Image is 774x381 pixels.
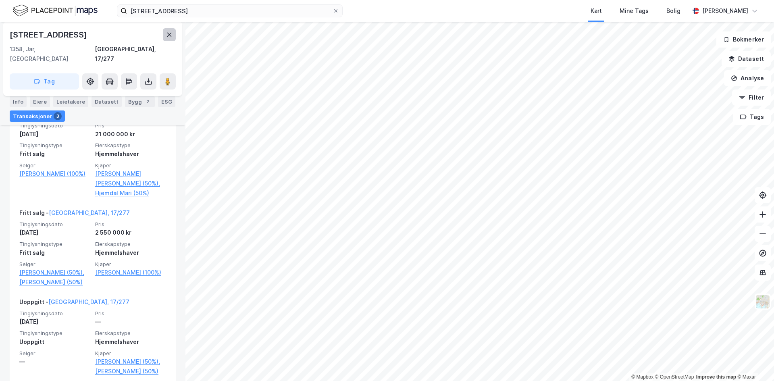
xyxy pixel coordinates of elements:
span: Tinglysningsdato [19,310,90,317]
div: Eiere [30,96,50,107]
div: Datasett [92,96,122,107]
a: [PERSON_NAME] (50%) [19,277,90,287]
a: Mapbox [631,374,653,380]
span: Kjøper [95,162,166,169]
button: Tags [733,109,771,125]
div: [DATE] [19,228,90,237]
div: Bygg [125,96,155,107]
input: Søk på adresse, matrikkel, gårdeiere, leietakere eller personer [127,5,333,17]
div: [GEOGRAPHIC_DATA], 17/277 [95,44,176,64]
button: Bokmerker [716,31,771,48]
div: ESG [158,96,175,107]
div: Transaksjoner [10,110,65,122]
div: Info [10,96,27,107]
div: [STREET_ADDRESS] [10,28,89,41]
a: [PERSON_NAME] (100%) [19,169,90,179]
a: [PERSON_NAME] (50%), [95,357,166,366]
div: Bolig [666,6,680,16]
a: Improve this map [696,374,736,380]
div: 1358, Jar, [GEOGRAPHIC_DATA] [10,44,95,64]
span: Eierskapstype [95,142,166,149]
div: 2 [144,98,152,106]
div: — [19,357,90,366]
div: 3 [54,112,62,120]
div: Uoppgitt [19,337,90,347]
div: Kart [591,6,602,16]
div: Hjemmelshaver [95,149,166,159]
div: Uoppgitt - [19,297,129,310]
span: Tinglysningsdato [19,122,90,129]
span: Eierskapstype [95,241,166,248]
span: Kjøper [95,261,166,268]
span: Tinglysningsdato [19,221,90,228]
div: — [95,317,166,327]
span: Eierskapstype [95,330,166,337]
div: Fritt salg [19,248,90,258]
span: Tinglysningstype [19,142,90,149]
div: [PERSON_NAME] [702,6,748,16]
span: Tinglysningstype [19,330,90,337]
div: [DATE] [19,317,90,327]
div: [DATE] [19,129,90,139]
a: [PERSON_NAME] (50%), [19,268,90,277]
button: Datasett [722,51,771,67]
img: Z [755,294,770,309]
div: Mine Tags [620,6,649,16]
a: [PERSON_NAME] [PERSON_NAME] (50%), [95,169,166,188]
span: Selger [19,350,90,357]
iframe: Chat Widget [734,342,774,381]
span: Pris [95,221,166,228]
span: Selger [19,162,90,169]
span: Pris [95,310,166,317]
div: 2 550 000 kr [95,228,166,237]
div: Fritt salg [19,149,90,159]
button: Analyse [724,70,771,86]
img: logo.f888ab2527a4732fd821a326f86c7f29.svg [13,4,98,18]
span: Kjøper [95,350,166,357]
button: Tag [10,73,79,90]
div: Kontrollprogram for chat [734,342,774,381]
a: [PERSON_NAME] (50%) [95,366,166,376]
div: Fritt salg - [19,208,130,221]
button: Filter [732,90,771,106]
div: Hjemmelshaver [95,337,166,347]
div: Hjemmelshaver [95,248,166,258]
a: [PERSON_NAME] (100%) [95,268,166,277]
span: Pris [95,122,166,129]
a: [GEOGRAPHIC_DATA], 17/277 [49,209,130,216]
span: Selger [19,261,90,268]
span: Tinglysningstype [19,241,90,248]
a: [GEOGRAPHIC_DATA], 17/277 [48,298,129,305]
a: OpenStreetMap [655,374,694,380]
a: Hjemdal Mari (50%) [95,188,166,198]
div: Leietakere [53,96,88,107]
div: 21 000 000 kr [95,129,166,139]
